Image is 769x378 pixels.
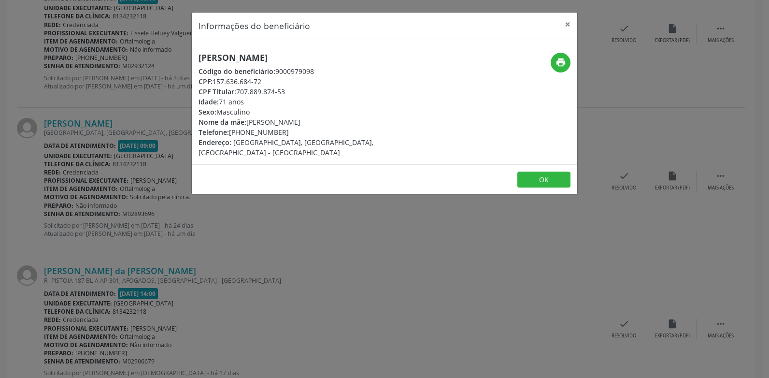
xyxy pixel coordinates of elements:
div: Masculino [199,107,442,117]
div: [PHONE_NUMBER] [199,127,442,137]
div: 71 anos [199,97,442,107]
button: OK [517,172,570,188]
h5: Informações do beneficiário [199,19,310,32]
button: print [551,53,570,73]
span: Sexo: [199,107,216,116]
span: Idade: [199,97,219,106]
span: CPF: [199,77,213,86]
div: 9000979098 [199,66,442,76]
div: 157.636.684-72 [199,76,442,87]
span: Telefone: [199,128,229,137]
i: print [555,57,566,68]
span: CPF Titular: [199,87,236,96]
span: Código do beneficiário: [199,67,275,76]
div: 707.889.874-53 [199,87,442,97]
span: Nome da mãe: [199,117,246,127]
button: Close [558,13,577,36]
h5: [PERSON_NAME] [199,53,442,63]
div: [PERSON_NAME] [199,117,442,127]
span: [GEOGRAPHIC_DATA], [GEOGRAPHIC_DATA], [GEOGRAPHIC_DATA] - [GEOGRAPHIC_DATA] [199,138,373,157]
span: Endereço: [199,138,231,147]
